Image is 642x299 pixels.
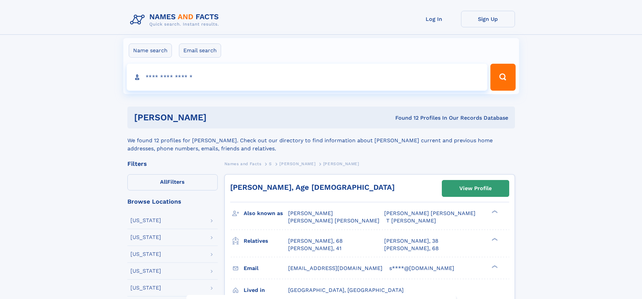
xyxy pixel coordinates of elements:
a: [PERSON_NAME], 68 [288,237,343,245]
h3: Also known as [244,208,288,219]
span: [PERSON_NAME] [288,210,333,216]
span: [PERSON_NAME] [279,161,315,166]
div: We found 12 profiles for [PERSON_NAME]. Check out our directory to find information about [PERSON... [127,128,515,153]
a: Sign Up [461,11,515,27]
div: Browse Locations [127,199,218,205]
span: [PERSON_NAME] [323,161,359,166]
span: S [269,161,272,166]
h3: Lived in [244,285,288,296]
h3: Relatives [244,235,288,247]
div: [US_STATE] [130,235,161,240]
div: Filters [127,161,218,167]
h3: Email [244,263,288,274]
div: View Profile [459,181,492,196]
button: Search Button [490,64,515,91]
h1: [PERSON_NAME] [134,113,301,122]
div: [US_STATE] [130,268,161,274]
div: ❯ [490,237,498,241]
a: [PERSON_NAME], 68 [384,245,439,252]
span: [GEOGRAPHIC_DATA], [GEOGRAPHIC_DATA] [288,287,404,293]
a: S [269,159,272,168]
input: search input [127,64,488,91]
label: Name search [129,43,172,58]
a: [PERSON_NAME] [279,159,315,168]
a: [PERSON_NAME], Age [DEMOGRAPHIC_DATA] [230,183,395,191]
a: [PERSON_NAME], 38 [384,237,438,245]
a: [PERSON_NAME], 41 [288,245,341,252]
label: Filters [127,174,218,190]
label: Email search [179,43,221,58]
div: ❯ [490,210,498,214]
div: Found 12 Profiles In Our Records Database [301,114,508,122]
div: [US_STATE] [130,218,161,223]
span: T [PERSON_NAME] [386,217,436,224]
img: Logo Names and Facts [127,11,224,29]
a: Log In [407,11,461,27]
span: [PERSON_NAME] [PERSON_NAME] [288,217,379,224]
a: View Profile [442,180,509,197]
a: Names and Facts [224,159,262,168]
div: [US_STATE] [130,285,161,291]
div: [US_STATE] [130,251,161,257]
span: [PERSON_NAME] [PERSON_NAME] [384,210,476,216]
span: [EMAIL_ADDRESS][DOMAIN_NAME] [288,265,383,271]
span: All [160,179,167,185]
div: ❯ [490,264,498,269]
